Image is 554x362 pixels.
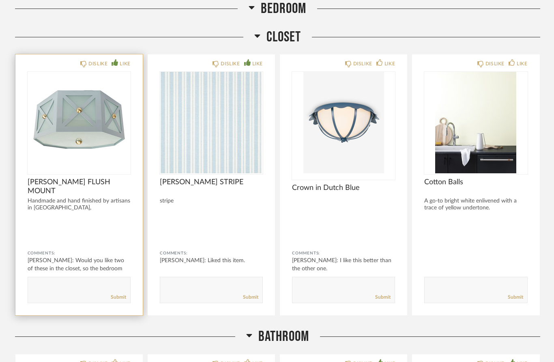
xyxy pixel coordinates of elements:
[292,72,395,173] div: 0
[243,294,258,301] a: Submit
[375,294,391,301] a: Submit
[384,60,395,68] div: LIKE
[120,60,130,68] div: LIKE
[160,198,263,205] div: stripe
[160,249,263,257] div: Comments:
[28,249,131,257] div: Comments:
[160,178,263,187] span: [PERSON_NAME] STRIPE
[292,183,395,192] span: Crown in Dutch Blue
[353,60,372,68] div: DISLIKE
[28,178,131,196] span: [PERSON_NAME] FLUSH MOUNT
[28,256,131,281] div: [PERSON_NAME]: Would you like two of these in the closet, so the bedroom and...
[517,60,527,68] div: LIKE
[28,198,131,218] div: Handmade and hand finished by artisans in [GEOGRAPHIC_DATA], [GEOGRAPHIC_DATA]
[424,198,527,211] div: A go-to bright white enlivened with a trace of yellow undertone.
[252,60,263,68] div: LIKE
[266,28,301,46] span: Closet
[485,60,505,68] div: DISLIKE
[28,72,131,173] img: undefined
[424,178,527,187] span: Cotton Balls
[160,256,263,265] div: [PERSON_NAME]: Liked this item.
[508,294,523,301] a: Submit
[111,294,126,301] a: Submit
[258,328,309,345] span: Bathroom
[424,72,527,173] img: undefined
[292,72,395,173] img: undefined
[292,256,395,273] div: [PERSON_NAME]: I like this better than the other one.
[292,249,395,257] div: Comments:
[160,72,263,173] img: undefined
[221,60,240,68] div: DISLIKE
[88,60,107,68] div: DISLIKE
